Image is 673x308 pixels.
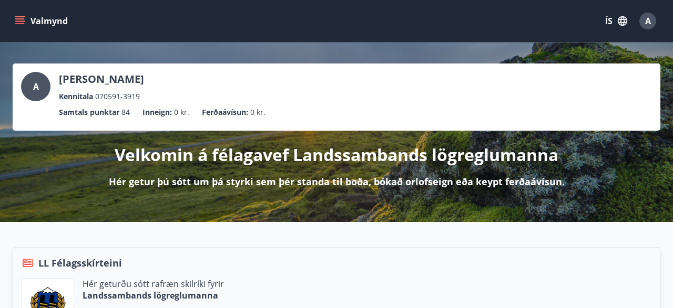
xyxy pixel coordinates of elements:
span: LL Félagsskírteini [38,256,122,270]
p: Samtals punktar [59,107,119,118]
span: 0 kr. [250,107,266,118]
p: Landssambands lögreglumanna [83,290,224,301]
span: 0 kr. [174,107,189,118]
button: menu [13,12,72,30]
p: Kennitala [59,91,93,102]
p: Inneign : [142,107,172,118]
span: A [33,81,39,92]
button: A [635,8,660,34]
span: 84 [121,107,130,118]
p: Ferðaávísun : [202,107,248,118]
p: Velkomin á félagavef Landssambands lögreglumanna [115,143,558,166]
p: Hér geturðu sótt rafræn skilríki fyrir [83,278,224,290]
span: A [645,15,651,27]
button: ÍS [599,12,633,30]
p: Hér getur þú sótt um þá styrki sem þér standa til boða, bókað orlofseign eða keypt ferðaávísun. [109,175,565,188]
span: 070591-3919 [95,91,140,102]
p: [PERSON_NAME] [59,72,144,87]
